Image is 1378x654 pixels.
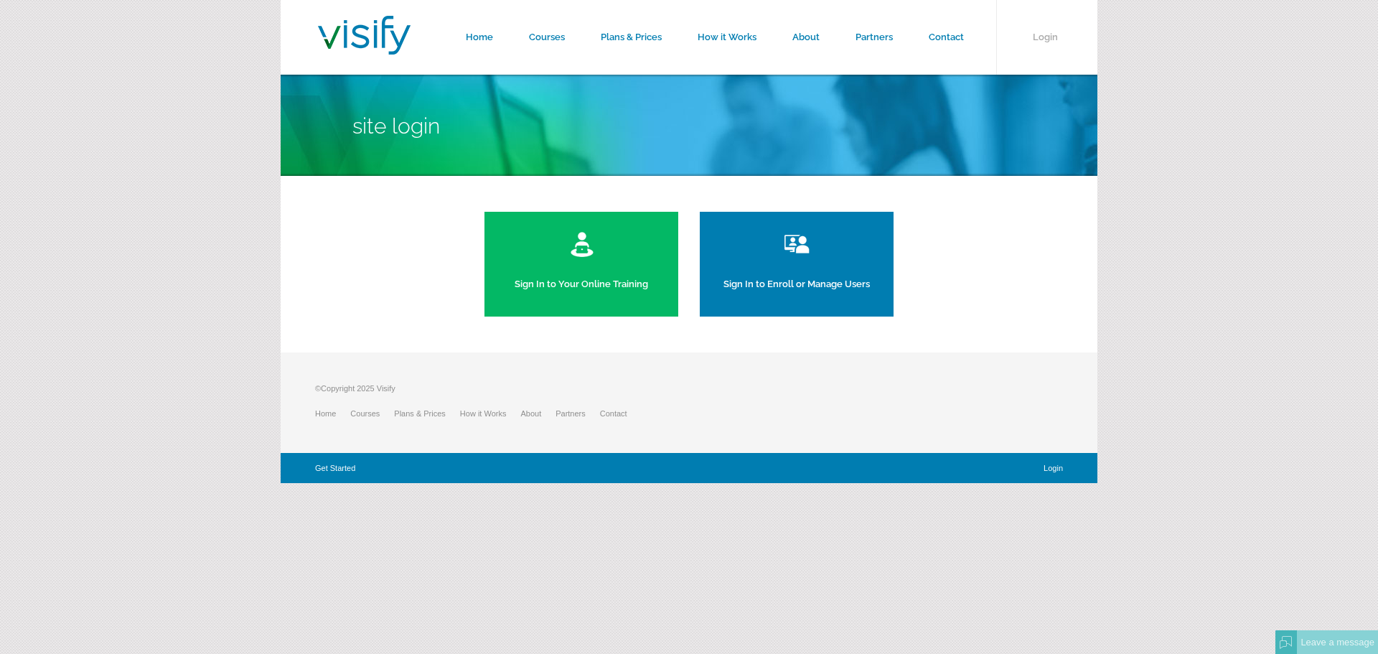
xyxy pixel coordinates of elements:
p: © [315,381,642,403]
a: Sign In to Enroll or Manage Users [700,212,894,317]
a: About [520,409,556,418]
img: training [569,230,594,258]
a: Courses [350,409,394,418]
a: Get Started [315,464,355,472]
div: Leave a message [1297,630,1378,654]
a: How it Works [460,409,521,418]
a: Plans & Prices [394,409,460,418]
a: Contact [600,409,642,418]
img: Offline [1280,636,1293,649]
img: Visify Training [318,16,411,55]
img: manage users [781,230,813,258]
a: Visify Training [318,38,411,59]
a: Login [1044,464,1063,472]
a: Home [315,409,350,418]
a: Partners [556,409,600,418]
a: Sign In to Your Online Training [484,212,678,317]
span: Site Login [352,113,440,139]
span: Copyright 2025 Visify [321,384,395,393]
